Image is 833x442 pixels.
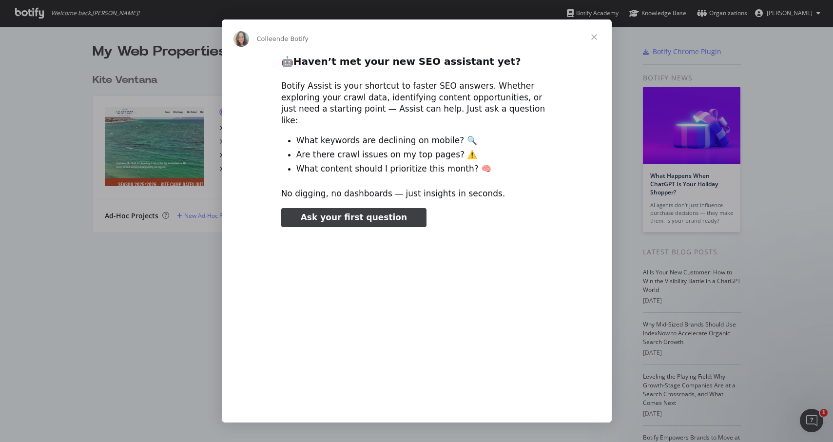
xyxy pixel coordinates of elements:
[296,163,552,175] li: What content should I prioritize this month? 🧠
[257,35,281,42] span: Colleen
[281,208,426,228] a: Ask your first question
[301,212,407,222] span: Ask your first question
[280,35,309,42] span: de Botify
[233,31,249,47] img: Profile image for Colleen
[281,188,552,200] div: No digging, no dashboards — just insights in seconds.
[281,80,552,127] div: Botify Assist is your shortcut to faster SEO answers. Whether exploring your crawl data, identify...
[296,149,552,161] li: Are there crawl issues on my top pages? ⚠️
[577,19,612,55] span: Fermer
[296,135,552,147] li: What keywords are declining on mobile? 🔍
[213,235,620,439] video: Regarder la vidéo
[293,56,521,67] b: Haven’t met your new SEO assistant yet?
[281,55,552,73] h2: 🤖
